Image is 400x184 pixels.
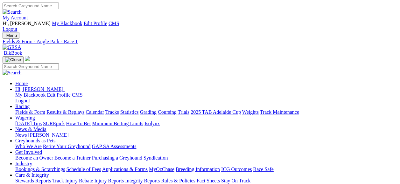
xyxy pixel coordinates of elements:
a: Coursing [158,109,177,115]
a: [PERSON_NAME] [28,132,68,138]
a: Who We Are [15,144,42,149]
span: Hi, [PERSON_NAME] [3,21,51,26]
a: Results & Replays [46,109,84,115]
a: My Account [3,15,28,20]
button: Toggle navigation [3,56,24,63]
a: Fields & Form - Angle Park - Race 1 [3,39,397,44]
img: Search [3,9,22,15]
a: Statistics [120,109,139,115]
a: Stay On Track [221,178,250,183]
a: BlkBook [3,50,22,56]
a: Syndication [144,155,168,160]
a: Care & Integrity [15,172,49,178]
img: logo-grsa-white.png [25,56,30,61]
div: My Account [3,21,397,32]
a: 2025 TAB Adelaide Cup [191,109,241,115]
a: CMS [72,92,83,98]
button: Toggle navigation [3,32,19,39]
a: Integrity Reports [125,178,160,183]
a: Isolynx [144,121,160,126]
div: Greyhounds as Pets [15,144,397,149]
a: Logout [15,98,30,103]
a: Minimum Betting Limits [92,121,143,126]
div: Wagering [15,121,397,126]
a: Logout [3,26,17,32]
a: Wagering [15,115,35,120]
a: My Blackbook [52,21,82,26]
a: CMS [109,21,119,26]
a: [DATE] Tips [15,121,42,126]
a: Fact Sheets [197,178,220,183]
a: Greyhounds as Pets [15,138,55,143]
a: Tracks [105,109,119,115]
div: Racing [15,109,397,115]
div: Get Involved [15,155,397,161]
a: My Blackbook [15,92,46,98]
img: Search [3,70,22,76]
a: Grading [140,109,157,115]
a: Trials [178,109,189,115]
a: Rules & Policies [161,178,195,183]
a: SUREpick [43,121,65,126]
a: Schedule of Fees [66,167,101,172]
a: Weights [242,109,259,115]
a: MyOzChase [149,167,174,172]
a: Edit Profile [47,92,71,98]
a: Become an Owner [15,155,53,160]
a: Purchasing a Greyhound [92,155,142,160]
div: Industry [15,167,397,172]
span: BlkBook [4,50,22,56]
a: Edit Profile [84,21,107,26]
a: Home [15,81,28,86]
a: Become a Trainer [54,155,91,160]
a: Get Involved [15,149,42,155]
div: Hi, [PERSON_NAME] [15,92,397,104]
input: Search [3,63,59,70]
a: Track Injury Rebate [52,178,93,183]
a: Retire Your Greyhound [43,144,91,149]
a: Bookings & Scratchings [15,167,65,172]
a: How To Bet [66,121,91,126]
a: Hi, [PERSON_NAME] [15,86,65,92]
div: News & Media [15,132,397,138]
a: News [15,132,27,138]
a: Industry [15,161,32,166]
a: Calendar [86,109,104,115]
a: ICG Outcomes [221,167,252,172]
a: News & Media [15,126,46,132]
a: Breeding Information [176,167,220,172]
img: GRSA [3,44,21,50]
a: Applications & Forms [102,167,148,172]
input: Search [3,3,59,9]
a: GAP SA Assessments [92,144,137,149]
a: Race Safe [253,167,273,172]
a: Track Maintenance [260,109,299,115]
a: Injury Reports [94,178,124,183]
span: Menu [6,33,17,38]
span: Hi, [PERSON_NAME] [15,86,63,92]
img: Close [5,57,21,62]
a: Stewards Reports [15,178,51,183]
a: Fields & Form [15,109,45,115]
div: Care & Integrity [15,178,397,184]
a: Racing [15,104,30,109]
